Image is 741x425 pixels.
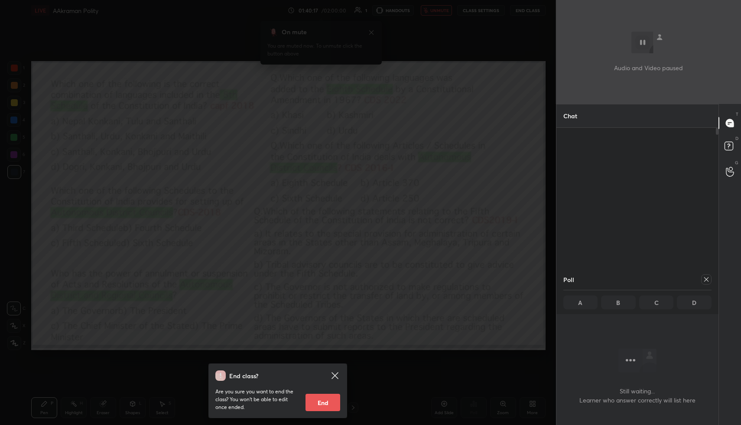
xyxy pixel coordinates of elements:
[215,388,299,411] p: Are you sure you want to end the class? You won’t be able to edit once ended.
[305,394,340,411] button: End
[579,386,695,405] h4: Still waiting... Learner who answer correctly will list here
[735,135,738,142] p: D
[563,275,574,284] h4: Poll
[556,104,584,127] p: Chat
[736,111,738,117] p: T
[735,159,738,166] p: G
[229,371,258,380] h4: End class?
[614,63,683,72] p: Audio and Video paused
